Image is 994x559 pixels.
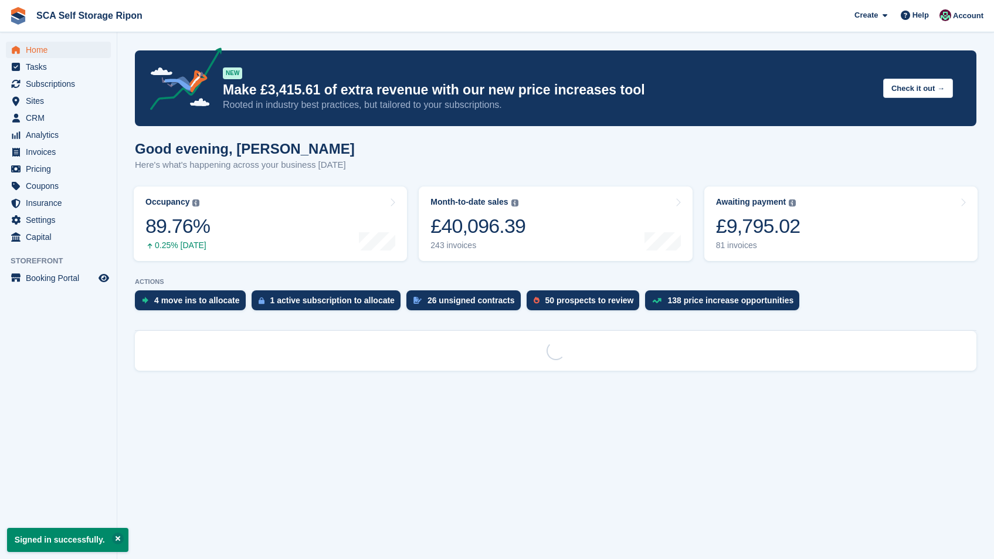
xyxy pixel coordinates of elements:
a: menu [6,59,111,75]
div: £40,096.39 [430,214,525,238]
a: 1 active subscription to allocate [252,290,406,316]
h1: Good evening, [PERSON_NAME] [135,141,355,157]
img: prospect-51fa495bee0391a8d652442698ab0144808aea92771e9ea1ae160a38d050c398.svg [534,297,540,304]
span: Account [953,10,983,22]
span: Storefront [11,255,117,267]
a: 26 unsigned contracts [406,290,527,316]
a: Awaiting payment £9,795.02 81 invoices [704,187,978,261]
div: 50 prospects to review [545,296,634,305]
div: Awaiting payment [716,197,786,207]
span: Settings [26,212,96,228]
div: 138 price increase opportunities [667,296,793,305]
p: Here's what's happening across your business [DATE] [135,158,355,172]
a: 4 move ins to allocate [135,290,252,316]
span: Help [912,9,929,21]
img: active_subscription_to_allocate_icon-d502201f5373d7db506a760aba3b589e785aa758c864c3986d89f69b8ff3... [259,297,264,304]
span: Invoices [26,144,96,160]
span: Home [26,42,96,58]
span: Capital [26,229,96,245]
a: menu [6,110,111,126]
a: menu [6,229,111,245]
div: 26 unsigned contracts [428,296,515,305]
button: Check it out → [883,79,953,98]
span: Sites [26,93,96,109]
a: Month-to-date sales £40,096.39 243 invoices [419,187,692,261]
div: £9,795.02 [716,214,800,238]
img: icon-info-grey-7440780725fd019a000dd9b08b2336e03edf1995a4989e88bcd33f0948082b44.svg [192,199,199,206]
div: Month-to-date sales [430,197,508,207]
div: NEW [223,67,242,79]
a: menu [6,212,111,228]
p: ACTIONS [135,278,976,286]
a: 138 price increase opportunities [645,290,805,316]
span: Insurance [26,195,96,211]
img: contract_signature_icon-13c848040528278c33f63329250d36e43548de30e8caae1d1a13099fd9432cc5.svg [413,297,422,304]
span: Analytics [26,127,96,143]
div: 89.76% [145,214,210,238]
span: CRM [26,110,96,126]
a: Preview store [97,271,111,285]
div: Occupancy [145,197,189,207]
div: 243 invoices [430,240,525,250]
a: menu [6,42,111,58]
div: 4 move ins to allocate [154,296,240,305]
a: menu [6,270,111,286]
a: menu [6,144,111,160]
p: Make £3,415.61 of extra revenue with our new price increases tool [223,82,874,99]
a: menu [6,161,111,177]
span: Coupons [26,178,96,194]
span: Tasks [26,59,96,75]
div: 0.25% [DATE] [145,240,210,250]
a: menu [6,195,111,211]
a: menu [6,178,111,194]
div: 1 active subscription to allocate [270,296,395,305]
a: menu [6,127,111,143]
div: 81 invoices [716,240,800,250]
img: icon-info-grey-7440780725fd019a000dd9b08b2336e03edf1995a4989e88bcd33f0948082b44.svg [511,199,518,206]
span: Booking Portal [26,270,96,286]
span: Create [854,9,878,21]
p: Signed in successfully. [7,528,128,552]
a: menu [6,76,111,92]
a: Occupancy 89.76% 0.25% [DATE] [134,187,407,261]
img: Sam Chapman [939,9,951,21]
a: menu [6,93,111,109]
span: Subscriptions [26,76,96,92]
img: stora-icon-8386f47178a22dfd0bd8f6a31ec36ba5ce8667c1dd55bd0f319d3a0aa187defe.svg [9,7,27,25]
span: Pricing [26,161,96,177]
img: move_ins_to_allocate_icon-fdf77a2bb77ea45bf5b3d319d69a93e2d87916cf1d5bf7949dd705db3b84f3ca.svg [142,297,148,304]
img: price-adjustments-announcement-icon-8257ccfd72463d97f412b2fc003d46551f7dbcb40ab6d574587a9cd5c0d94... [140,48,222,114]
img: price_increase_opportunities-93ffe204e8149a01c8c9dc8f82e8f89637d9d84a8eef4429ea346261dce0b2c0.svg [652,298,661,303]
img: icon-info-grey-7440780725fd019a000dd9b08b2336e03edf1995a4989e88bcd33f0948082b44.svg [789,199,796,206]
a: 50 prospects to review [527,290,646,316]
a: SCA Self Storage Ripon [32,6,147,25]
p: Rooted in industry best practices, but tailored to your subscriptions. [223,99,874,111]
